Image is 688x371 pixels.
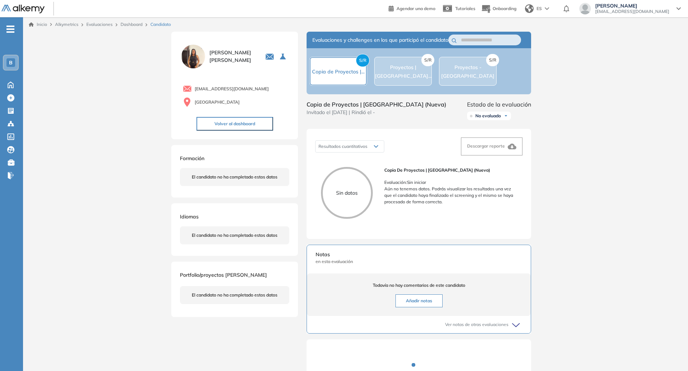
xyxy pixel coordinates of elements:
span: Resultados cuantitativos [318,144,367,149]
img: Ícono de flecha [504,114,508,118]
span: Copia de Proyectos | [GEOGRAPHIC_DATA] (Nueva) [307,100,446,109]
p: Sin datos [323,189,371,197]
img: PROFILE_MENU_LOGO_USER [180,43,207,70]
span: [EMAIL_ADDRESS][DOMAIN_NAME] [595,9,669,14]
span: Ver notas de otras evaluaciones [445,321,508,328]
img: Logo [1,5,45,14]
span: [PERSON_NAME] [PERSON_NAME] [209,49,257,64]
span: Onboarding [493,6,516,11]
span: Agendar una demo [397,6,435,11]
span: El candidato no ha completado estos datos [192,292,277,298]
a: Evaluaciones [86,22,113,27]
span: Proyectos | [GEOGRAPHIC_DATA]... [375,64,431,79]
span: Invitado el [DATE] | Rindió el - [307,109,446,116]
p: Aún no tenemos datos. Podrás visualizar los resultados una vez que el candidato haya finalizado e... [384,186,517,205]
button: Añadir notas [395,294,443,307]
i: - [6,28,14,30]
span: Formación [180,155,204,162]
a: Dashboard [121,22,142,27]
span: Descargar reporte [467,143,505,149]
span: Tutoriales [455,6,475,11]
span: Copia de Proyectos | [GEOGRAPHIC_DATA] (Nueva) [384,167,517,173]
button: Volver al dashboard [196,117,273,131]
span: [PERSON_NAME] [595,3,669,9]
button: Descargar reporte [461,137,522,155]
span: Estado de la evaluación [467,100,531,109]
span: Alkymetrics [55,22,78,27]
span: Copia de Proyectos |... [312,68,365,75]
span: [EMAIL_ADDRESS][DOMAIN_NAME] [195,86,269,92]
span: S/R [356,54,370,67]
span: B [9,60,13,65]
span: Candidato [150,21,171,28]
a: Agendar una demo [389,4,435,12]
span: ES [537,5,542,12]
span: No evaluado [475,113,501,119]
button: Onboarding [481,1,516,17]
a: Inicio [29,21,47,28]
span: Evaluaciones y challenges en los que participó el candidato [312,36,448,44]
span: El candidato no ha completado estos datos [192,174,277,180]
span: [GEOGRAPHIC_DATA] [195,99,240,105]
span: Todavía no hay comentarios de este candidato [316,282,522,289]
span: Notas [316,251,522,258]
img: world [525,4,534,13]
span: S/R [421,54,434,66]
p: Evaluación : Sin iniciar [384,179,517,186]
span: Portfolio/proyectos [PERSON_NAME] [180,272,267,278]
span: Proyectos - [GEOGRAPHIC_DATA] [441,64,494,79]
span: Idiomas [180,213,199,220]
span: en esta evaluación [316,258,522,265]
span: El candidato no ha completado estos datos [192,232,277,239]
span: S/R [486,54,499,66]
img: arrow [545,7,549,10]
